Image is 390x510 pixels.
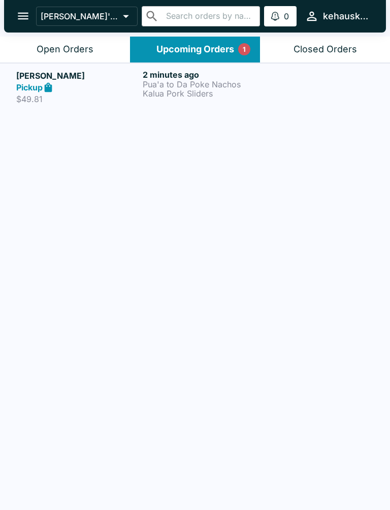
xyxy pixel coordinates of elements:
[36,7,138,26] button: [PERSON_NAME]'s Kitchen
[143,80,265,89] p: Pua'a to Da Poke Nachos
[284,11,289,21] p: 0
[163,9,256,23] input: Search orders by name or phone number
[143,70,265,80] h6: 2 minutes ago
[301,5,374,27] button: kehauskitchen
[294,44,357,55] div: Closed Orders
[243,44,246,54] p: 1
[143,89,265,98] p: Kalua Pork Sliders
[41,11,119,21] p: [PERSON_NAME]'s Kitchen
[37,44,93,55] div: Open Orders
[10,3,36,29] button: open drawer
[16,94,139,104] p: $49.81
[16,70,139,82] h5: [PERSON_NAME]
[156,44,234,55] div: Upcoming Orders
[16,82,43,92] strong: Pickup
[323,10,370,22] div: kehauskitchen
